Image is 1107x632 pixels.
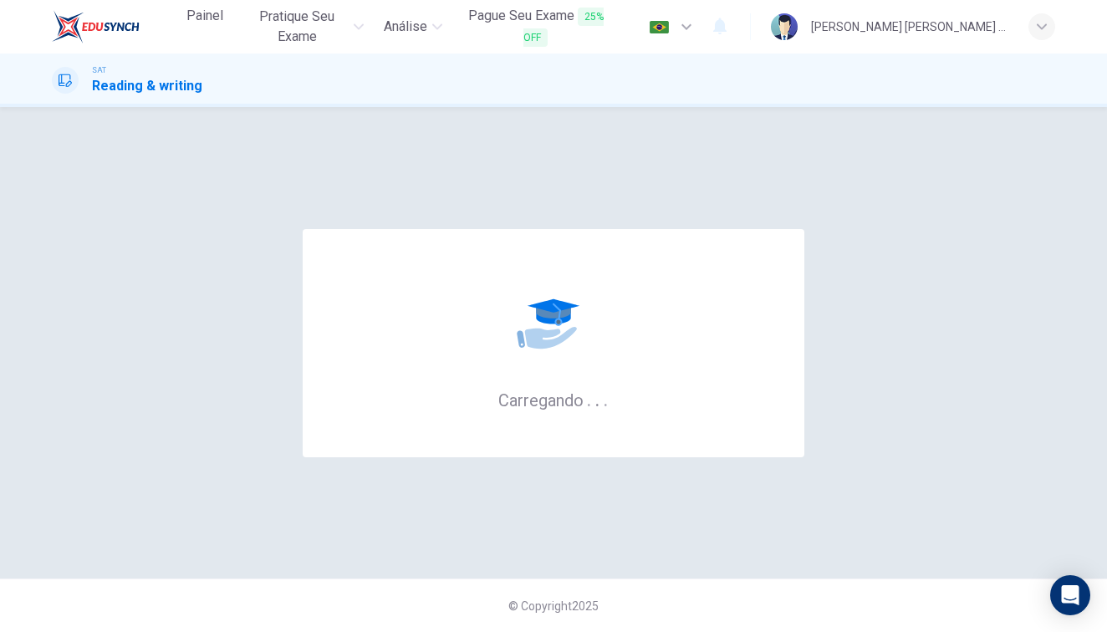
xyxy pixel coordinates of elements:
img: Profile picture [771,13,798,40]
h6: . [594,385,600,412]
span: Pague Seu Exame [462,6,609,48]
img: pt [649,21,670,33]
button: Pague Seu Exame25% OFF [456,1,615,53]
h6: . [586,385,592,412]
button: Pratique seu exame [238,2,371,52]
span: SAT [92,64,106,76]
div: Open Intercom Messenger [1050,575,1090,615]
img: EduSynch logo [52,10,140,43]
h6: . [603,385,609,412]
div: [PERSON_NAME] [PERSON_NAME] [PERSON_NAME] [811,17,1008,37]
span: Pratique seu exame [245,7,349,47]
span: Análise [384,17,427,37]
h1: Reading & writing [92,76,202,96]
a: Painel [178,1,232,53]
span: Painel [186,6,223,26]
button: Painel [178,1,232,31]
span: © Copyright 2025 [508,599,599,613]
a: EduSynch logo [52,10,178,43]
h6: Carregando [498,389,609,410]
button: Análise [377,12,449,42]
